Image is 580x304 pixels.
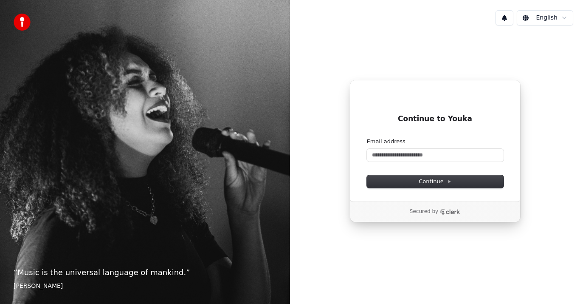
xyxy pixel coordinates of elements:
h1: Continue to Youka [367,114,504,124]
span: Continue [419,178,451,185]
a: Clerk logo [440,209,460,215]
p: Secured by [410,208,438,215]
p: “ Music is the universal language of mankind. ” [14,267,276,278]
button: Continue [367,175,504,188]
img: youka [14,14,31,31]
footer: [PERSON_NAME] [14,282,276,290]
label: Email address [367,138,405,145]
